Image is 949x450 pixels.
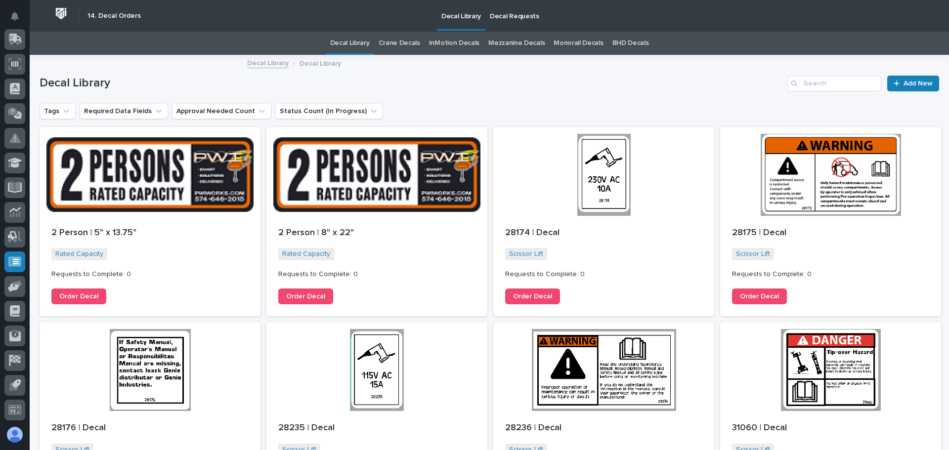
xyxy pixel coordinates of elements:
p: 31060 | Decal [732,423,929,434]
a: Order Decal [505,288,560,304]
input: Search [787,76,881,91]
a: Scissor Lift [736,250,770,258]
a: Decal Library [330,32,370,55]
span: Order Decal [513,293,552,300]
span: Order Decal [286,293,325,300]
button: users-avatar [4,424,25,445]
a: 2 Person | 5" x 13.75"Rated Capacity Requests to Complete: 0Order Decal [40,127,260,316]
a: BHD Decals [612,32,649,55]
span: Order Decal [740,293,779,300]
p: 28235 | Decal [278,423,475,434]
a: Mezzanine Decals [488,32,545,55]
a: 28175 | DecalScissor Lift Requests to Complete: 0Order Decal [720,127,941,316]
p: 2 Person | 5" x 13.75" [51,228,249,239]
a: Rated Capacity [55,250,103,258]
p: 28174 | Decal [505,228,702,239]
a: 2 Person | 8" x 22"Rated Capacity Requests to Complete: 0Order Decal [266,127,487,316]
a: Decal Library [247,57,289,68]
a: Order Decal [278,288,333,304]
button: Notifications [4,6,25,27]
a: Monorail Decals [554,32,603,55]
a: Rated Capacity [282,250,330,258]
a: Crane Decals [379,32,420,55]
h1: Decal Library [40,76,783,90]
a: Scissor Lift [509,250,543,258]
p: Requests to Complete: 0 [278,270,475,279]
a: 28174 | DecalScissor Lift Requests to Complete: 0Order Decal [493,127,714,316]
p: 28176 | Decal [51,423,249,434]
p: 28175 | Decal [732,228,929,239]
button: Required Data Fields [80,103,168,119]
a: Order Decal [51,288,106,304]
div: Notifications [12,12,25,28]
a: Order Decal [732,288,787,304]
h2: 14. Decal Orders [87,12,141,20]
img: Workspace Logo [52,4,70,23]
button: Tags [40,103,76,119]
p: Decal Library [300,57,341,68]
p: Requests to Complete: 0 [732,270,929,279]
p: 28236 | Decal [505,423,702,434]
p: Requests to Complete: 0 [51,270,249,279]
a: InMotion Decals [429,32,479,55]
span: Add New [904,80,933,87]
span: Order Decal [59,293,98,300]
p: Requests to Complete: 0 [505,270,702,279]
a: Add New [887,76,939,91]
button: Approval Needed Count [172,103,271,119]
button: Status Count (In Progress) [275,103,383,119]
p: 2 Person | 8" x 22" [278,228,475,239]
